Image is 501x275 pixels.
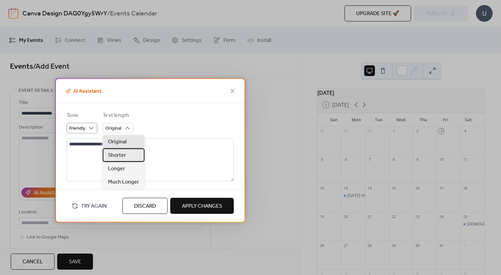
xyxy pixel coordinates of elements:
[64,87,101,95] span: AI Assistant
[105,124,121,133] span: Original
[122,198,168,214] button: Discard
[81,202,107,210] span: Try Again
[170,198,234,214] button: Apply Changes
[134,202,156,210] span: Discard
[67,112,96,120] div: Tone
[103,112,132,120] div: Text length
[108,151,126,159] span: Shorter
[67,200,112,212] button: Try Again
[108,138,126,146] span: Original
[182,202,222,210] span: Apply Changes
[108,178,139,186] span: Much Longer
[69,124,85,133] span: Friendly
[108,165,125,173] span: Longer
